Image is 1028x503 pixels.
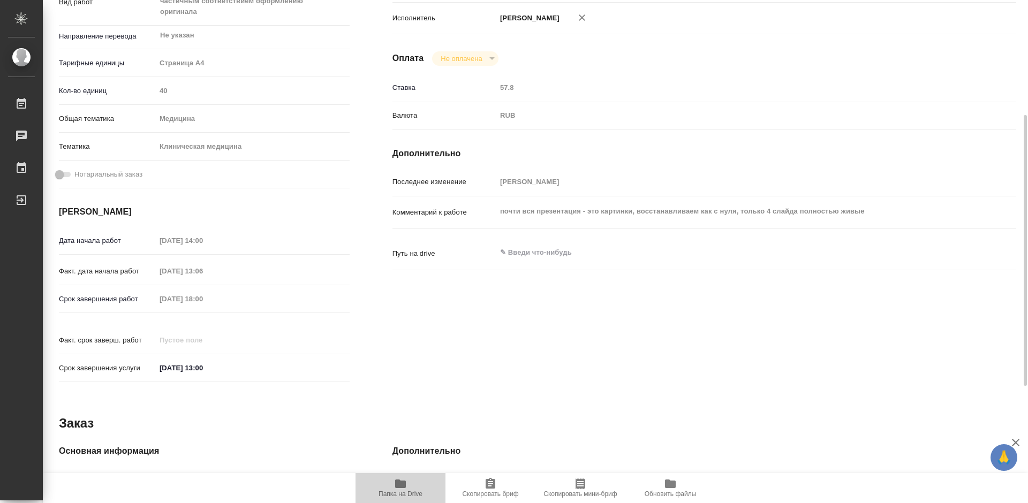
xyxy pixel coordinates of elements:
[432,51,498,66] div: Не оплачена
[156,360,250,376] input: ✎ Введи что-нибудь
[59,205,350,218] h4: [PERSON_NAME]
[156,291,250,307] input: Пустое поле
[59,141,156,152] p: Тематика
[625,473,715,503] button: Обновить файлы
[543,490,617,498] span: Скопировать мини-бриф
[645,490,697,498] span: Обновить файлы
[59,294,156,304] p: Срок завершения работ
[392,147,1016,160] h4: Дополнительно
[156,472,350,487] input: Пустое поле
[496,13,560,24] p: [PERSON_NAME]
[156,83,350,98] input: Пустое поле
[496,80,964,95] input: Пустое поле
[356,473,445,503] button: Папка на Drive
[74,169,142,180] span: Нотариальный заказ
[392,445,1016,458] h4: Дополнительно
[59,335,156,346] p: Факт. срок заверш. работ
[496,472,964,487] input: Пустое поле
[392,248,496,259] p: Путь на drive
[379,490,422,498] span: Папка на Drive
[156,110,350,128] div: Медицина
[156,332,250,348] input: Пустое поле
[392,177,496,187] p: Последнее изменение
[535,473,625,503] button: Скопировать мини-бриф
[156,138,350,156] div: Клиническая медицина
[437,54,485,63] button: Не оплачена
[462,490,518,498] span: Скопировать бриф
[59,31,156,42] p: Направление перевода
[156,54,350,72] div: Страница А4
[445,473,535,503] button: Скопировать бриф
[59,86,156,96] p: Кол-во единиц
[59,445,350,458] h4: Основная информация
[59,363,156,374] p: Срок завершения услуги
[991,444,1017,471] button: 🙏
[496,106,964,125] div: RUB
[156,263,250,279] input: Пустое поле
[59,235,156,246] p: Дата начала работ
[59,266,156,277] p: Факт. дата начала работ
[59,113,156,124] p: Общая тематика
[392,13,496,24] p: Исполнитель
[995,446,1013,469] span: 🙏
[59,58,156,68] p: Тарифные единицы
[392,82,496,93] p: Ставка
[570,6,594,29] button: Удалить исполнителя
[496,174,964,189] input: Пустое поле
[59,415,94,432] h2: Заказ
[392,52,424,65] h4: Оплата
[156,233,250,248] input: Пустое поле
[392,110,496,121] p: Валюта
[392,207,496,218] p: Комментарий к работе
[496,202,964,220] textarea: почти вся презентация - это картинки, восстанавливаем как с нуля, только 4 слайда полностью живые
